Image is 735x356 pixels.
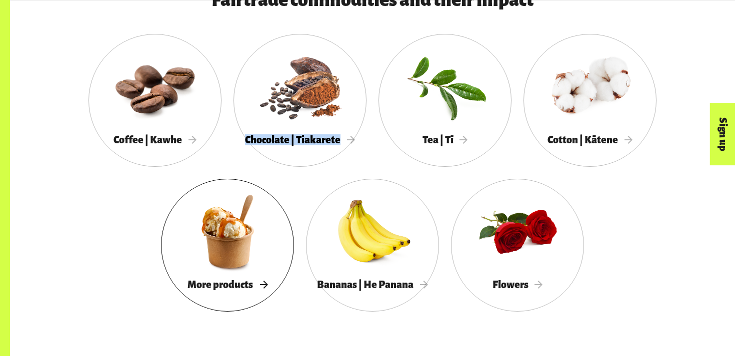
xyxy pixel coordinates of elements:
a: Chocolate | Tiakarete [233,34,366,167]
span: Tea | Tī [422,134,468,145]
a: Cotton | Kātene [523,34,656,167]
a: More products [161,179,294,312]
a: Tea | Tī [378,34,511,167]
span: Flowers [492,279,543,290]
span: Chocolate | Tiakarete [245,134,355,145]
span: Bananas | He Panana [317,279,428,290]
a: Bananas | He Panana [306,179,439,312]
span: Coffee | Kawhe [113,134,196,145]
a: Flowers [451,179,584,312]
a: Coffee | Kawhe [88,34,221,167]
span: More products [187,279,267,290]
span: Cotton | Kātene [547,134,632,145]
